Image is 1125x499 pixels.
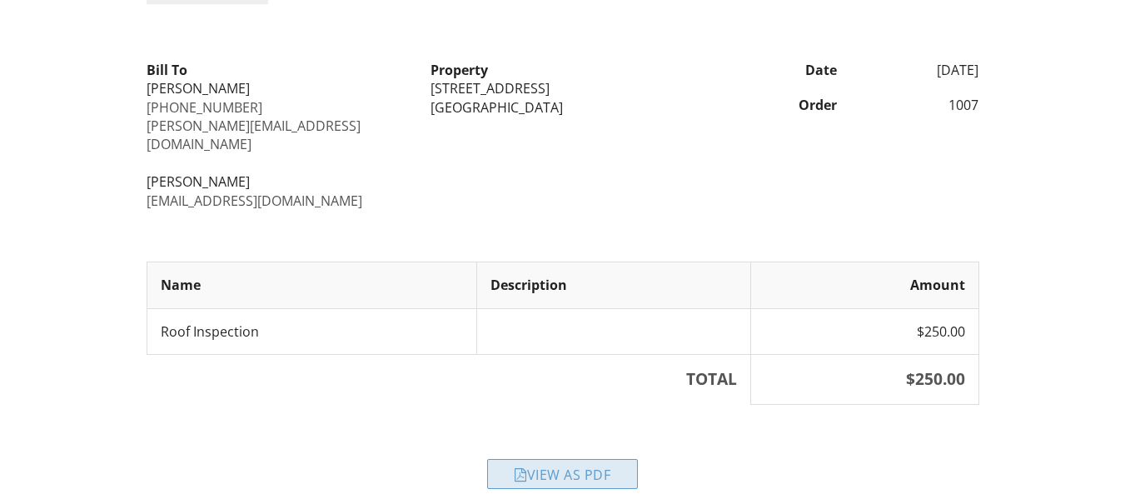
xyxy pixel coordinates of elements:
strong: Bill To [147,61,187,79]
div: [GEOGRAPHIC_DATA] [431,98,694,117]
a: View as PDF [487,470,638,488]
th: Amount [751,262,978,308]
div: [PERSON_NAME] [147,172,411,191]
a: [EMAIL_ADDRESS][DOMAIN_NAME] [147,192,362,210]
div: [STREET_ADDRESS] [431,79,694,97]
strong: Property [431,61,488,79]
a: [PHONE_NUMBER] [147,98,262,117]
div: [PERSON_NAME] [147,79,411,97]
th: $250.00 [751,355,978,405]
td: Roof Inspection [147,308,477,354]
td: $250.00 [751,308,978,354]
th: Name [147,262,477,308]
th: Description [477,262,751,308]
th: TOTAL [147,355,751,405]
div: Date [704,61,847,79]
a: [PERSON_NAME][EMAIL_ADDRESS][DOMAIN_NAME] [147,117,361,153]
div: [DATE] [847,61,989,79]
div: 1007 [847,96,989,114]
div: Order [704,96,847,114]
div: View as PDF [487,459,638,489]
